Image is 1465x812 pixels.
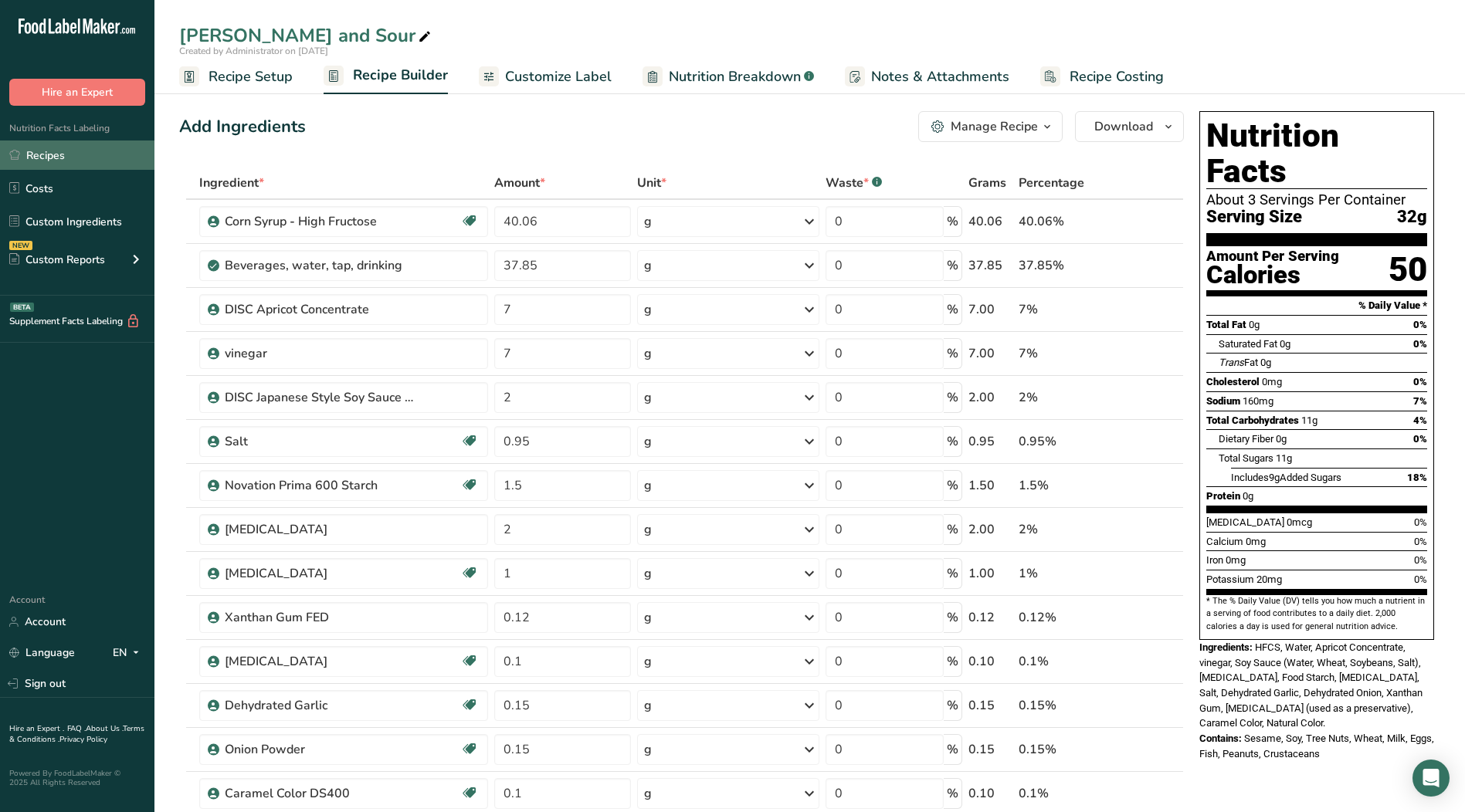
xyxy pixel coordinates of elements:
span: Notes & Attachments [871,66,1009,87]
span: 11g [1301,414,1317,426]
div: g [644,520,652,539]
i: Trans [1219,357,1244,368]
div: g [644,784,652,803]
div: Salt [225,432,418,451]
span: Nutrition Breakdown [669,66,801,87]
span: Total Fat [1206,319,1246,330]
div: 2% [1019,520,1111,539]
span: [MEDICAL_DATA] [1206,516,1284,528]
span: Saturated Fat [1219,338,1277,350]
div: [MEDICAL_DATA] [225,564,418,583]
span: 160mg [1243,395,1273,407]
div: g [644,476,652,495]
a: Recipe Builder [324,58,448,95]
span: Dietary Fiber [1219,433,1273,445]
button: Download [1075,111,1184,142]
span: 0% [1413,433,1427,445]
span: 11g [1276,452,1292,464]
span: Amount [494,174,545,192]
span: 20mg [1256,573,1282,585]
div: 2.00 [968,388,1012,407]
span: Includes Added Sugars [1231,472,1341,483]
section: * The % Daily Value (DV) tells you how much a nutrient in a serving of food contributes to a dail... [1206,595,1427,633]
div: [PERSON_NAME] and Sour [179,22,434,49]
span: Cholesterol [1206,376,1260,387]
div: 0.15% [1019,696,1111,715]
div: 1.50 [968,476,1012,495]
span: Potassium [1206,573,1254,585]
span: 0g [1243,490,1253,502]
span: Total Carbohydrates [1206,414,1299,426]
span: 0mg [1246,536,1266,547]
div: Caramel Color DS400 [225,784,418,803]
span: Iron [1206,554,1223,566]
div: 37.85 [968,256,1012,275]
div: 2% [1019,388,1111,407]
span: Recipe Builder [353,65,448,86]
span: 9g [1269,472,1280,483]
span: 0% [1414,516,1427,528]
a: Customize Label [479,59,612,94]
div: 7.00 [968,300,1012,319]
span: 0mg [1226,554,1246,566]
span: Sesame, Soy, Tree Nuts, Wheat, Milk, Eggs, Fish, Peanuts, Crustaceans [1199,732,1434,760]
span: Protein [1206,490,1240,502]
div: About 3 Servings Per Container [1206,192,1427,208]
span: Download [1094,117,1153,136]
div: Onion Powder [225,740,418,759]
div: Add Ingredients [179,114,306,140]
div: DISC Japanese Style Soy Sauce PF [225,388,418,407]
div: NEW [9,241,32,250]
div: 0.15 [968,696,1012,715]
h1: Nutrition Facts [1206,118,1427,189]
div: 0.15 [968,740,1012,759]
div: BETA [10,303,34,312]
span: Created by Administrator on [DATE] [179,45,328,57]
div: Waste [826,174,882,192]
div: 0.95 [968,432,1012,451]
div: 1.00 [968,564,1012,583]
span: 0% [1414,573,1427,585]
div: [MEDICAL_DATA] [225,652,418,671]
div: Amount Per Serving [1206,249,1339,264]
span: 0g [1260,357,1271,368]
button: Manage Recipe [918,111,1063,142]
div: g [644,652,652,671]
div: g [644,256,652,275]
span: 0mcg [1287,516,1312,528]
div: 0.10 [968,784,1012,803]
div: 40.06% [1019,212,1111,231]
div: 0.15% [1019,740,1111,759]
div: 7.00 [968,344,1012,363]
a: Nutrition Breakdown [643,59,814,94]
span: Ingredient [199,174,264,192]
div: 0.10 [968,652,1012,671]
div: 1% [1019,564,1111,583]
div: 0.1% [1019,652,1111,671]
a: Hire an Expert . [9,723,64,734]
div: 1.5% [1019,476,1111,495]
span: Customize Label [505,66,612,87]
div: Manage Recipe [951,117,1038,136]
span: Recipe Setup [209,66,293,87]
span: 18% [1407,472,1427,483]
a: Terms & Conditions . [9,723,144,745]
span: 0% [1413,376,1427,387]
span: Unit [637,174,666,192]
div: g [644,344,652,363]
a: Privacy Policy [59,734,107,745]
a: Recipe Costing [1040,59,1164,94]
span: 0% [1414,536,1427,547]
span: 4% [1413,414,1427,426]
div: Calories [1206,264,1339,286]
div: Xanthan Gum FED [225,608,418,627]
a: Notes & Attachments [845,59,1009,94]
span: Sodium [1206,395,1240,407]
div: Corn Syrup - High Fructose [225,212,418,231]
div: Dehydrated Garlic [225,696,418,715]
span: 0% [1413,338,1427,350]
div: g [644,740,652,759]
span: Percentage [1019,174,1084,192]
div: g [644,212,652,231]
div: [MEDICAL_DATA] [225,520,418,539]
